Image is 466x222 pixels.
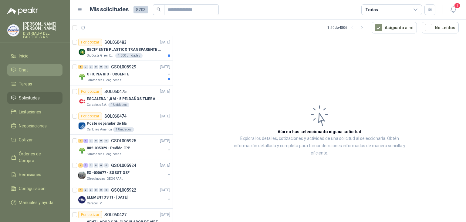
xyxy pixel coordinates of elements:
[108,102,129,107] div: 1 Unidades
[87,53,114,58] p: BioCosta Green Energy S.A.S
[87,176,125,181] p: Oleaginosas [GEOGRAPHIC_DATA][PERSON_NAME]
[448,4,459,15] button: 1
[87,121,127,127] p: Poste separador de fila
[19,137,33,143] span: Cotizar
[19,171,41,178] span: Remisiones
[104,40,127,44] p: SOL060483
[94,65,98,69] div: 0
[83,163,88,168] div: 9
[372,22,417,33] button: Asignado a mi
[365,6,378,13] div: Todas
[234,135,405,157] p: Explora los detalles, cotizaciones y actividad de una solicitud al seleccionarla. Obtén informaci...
[111,163,136,168] p: GSOL005924
[83,65,88,69] div: 0
[99,188,103,192] div: 0
[78,98,86,105] img: Company Logo
[78,186,171,206] a: 4 0 0 0 0 0 GSOL005922[DATE] Company LogoELEMENTOS TI - [DATE]Caracol TV
[422,22,459,33] button: No Leídos
[78,162,171,181] a: 4 9 0 0 0 0 GSOL005924[DATE] Company LogoEX -000677 - SGSST OSFOleaginosas [GEOGRAPHIC_DATA][PERS...
[160,212,170,218] p: [DATE]
[7,120,62,132] a: Negociaciones
[7,134,62,146] a: Cotizar
[87,152,125,157] p: Salamanca Oleaginosas SAS
[70,85,173,110] a: Por cotizarSOL060475[DATE] Company LogoESCALERA 1,8 M - 5 PELDAÑOS TIJERACalzatodo S.A.1 Unidades
[160,187,170,193] p: [DATE]
[327,23,367,33] div: 1 - 50 de 4806
[104,114,127,118] p: SOL060474
[78,211,102,218] div: Por cotizar
[7,78,62,90] a: Tareas
[87,71,129,77] p: OFICINA RIO - URGENTE
[160,113,170,119] p: [DATE]
[78,39,102,46] div: Por cotizar
[19,109,41,115] span: Licitaciones
[70,110,173,135] a: Por cotizarSOL060474[DATE] Company LogoPoste separador de filaCartones America1 Unidades
[115,53,143,58] div: 1.000 Unidades
[78,139,83,143] div: 3
[104,89,127,94] p: SOL060475
[157,7,161,12] span: search
[8,25,19,36] img: Company Logo
[87,195,127,200] p: ELEMENTOS TI - [DATE]
[160,89,170,95] p: [DATE]
[78,88,102,95] div: Por cotizar
[23,32,62,39] p: DISTRIALFA DEL PACIFICO S.A.S.
[104,65,109,69] div: 0
[19,81,32,87] span: Tareas
[19,199,53,206] span: Manuales y ayuda
[78,163,83,168] div: 4
[111,65,136,69] p: GSOL005929
[19,53,29,59] span: Inicio
[70,36,173,61] a: Por cotizarSOL060483[DATE] Company LogoRECIPIENTE PLASTICO TRANSPARENTE 500 MLBioCosta Green Ener...
[87,102,107,107] p: Calzatodo S.A.
[7,7,38,15] img: Logo peakr
[87,78,125,83] p: Salamanca Oleaginosas SAS
[160,163,170,168] p: [DATE]
[19,185,46,192] span: Configuración
[78,196,86,203] img: Company Logo
[7,148,62,166] a: Órdenes de Compra
[78,147,86,154] img: Company Logo
[89,188,93,192] div: 0
[89,65,93,69] div: 0
[78,188,83,192] div: 4
[133,6,148,13] span: 8703
[19,123,47,129] span: Negociaciones
[7,106,62,118] a: Licitaciones
[78,122,86,130] img: Company Logo
[87,127,112,132] p: Cartones America
[104,163,109,168] div: 0
[87,96,155,102] p: ESCALERA 1,8 M - 5 PELDAÑOS TIJERA
[104,139,109,143] div: 0
[111,188,136,192] p: GSOL005922
[19,95,40,101] span: Solicitudes
[7,197,62,208] a: Manuales y ayuda
[83,188,88,192] div: 0
[160,40,170,45] p: [DATE]
[87,145,130,151] p: 002-005329 - Pedido EPP
[89,139,93,143] div: 0
[160,64,170,70] p: [DATE]
[83,139,88,143] div: 9
[104,188,109,192] div: 0
[104,213,127,217] p: SOL060427
[7,64,62,76] a: Chat
[19,67,28,73] span: Chat
[7,50,62,62] a: Inicio
[19,151,57,164] span: Órdenes de Compra
[99,65,103,69] div: 0
[7,92,62,104] a: Solicitudes
[94,163,98,168] div: 0
[454,3,461,9] span: 1
[78,48,86,56] img: Company Logo
[99,163,103,168] div: 0
[78,137,171,157] a: 3 9 0 0 0 0 GSOL005925[DATE] Company Logo002-005329 - Pedido EPPSalamanca Oleaginosas SAS
[99,139,103,143] div: 0
[113,127,134,132] div: 1 Unidades
[78,63,171,83] a: 1 0 0 0 0 0 GSOL005929[DATE] Company LogoOFICINA RIO - URGENTESalamanca Oleaginosas SAS
[94,139,98,143] div: 0
[111,139,136,143] p: GSOL005925
[78,113,102,120] div: Por cotizar
[89,163,93,168] div: 0
[278,128,361,135] h3: Aún no has seleccionado niguna solicitud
